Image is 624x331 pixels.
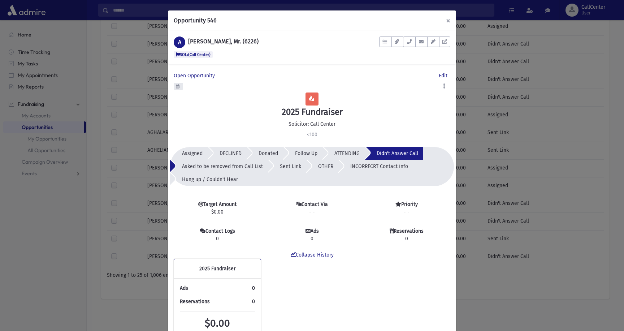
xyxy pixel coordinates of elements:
[170,173,243,186] button: Hung up / Couldn't Hear
[205,228,235,234] strong: Contact Logs
[174,72,218,79] a: Open Opportunity
[259,150,278,156] span: Donated
[283,147,322,160] button: Follow Up
[440,10,456,31] button: ×
[182,163,263,169] span: Asked to be removed from Call List
[182,176,238,182] span: Hung up / Couldn't Hear
[174,259,261,279] div: 2025 Fundraiser
[220,150,242,156] span: DECLINED
[322,147,365,160] button: ATTENDING
[208,147,247,160] button: DECLINED
[174,16,217,25] h6: Opportunity 546
[174,36,185,48] div: A
[338,160,413,173] button: INCORRECRT Contact info
[188,38,259,45] h1: [PERSON_NAME], Mr. (6226)
[182,150,203,156] span: Assigned
[309,209,315,215] span: - -
[394,228,424,234] strong: Reservations
[427,36,439,47] button: Email Templates
[174,36,259,48] a: A [PERSON_NAME], Mr. (6226)
[252,285,255,291] a: 0
[174,235,261,242] span: 0
[252,298,255,305] a: 0
[295,150,317,156] span: Follow Up
[302,201,328,207] strong: Contact Via
[350,163,408,169] span: INCORRECRT Contact info
[180,285,188,291] span: Ads
[363,235,450,242] span: 0
[268,235,356,242] span: 0
[311,228,319,234] strong: Ads
[334,150,360,156] span: ATTENDING
[247,147,283,160] button: Donated
[180,298,210,305] span: Reservations
[439,72,450,79] a: Edit
[174,120,450,128] p: Solicitor: Call Center
[404,209,409,215] span: - -
[174,107,450,117] h4: 2025 Fundraiser
[291,252,334,258] a: Collapse History
[306,160,338,173] button: OTHER
[401,201,418,207] strong: Priority
[174,131,450,138] p: <100
[377,150,418,156] span: Didn't Answer Call
[170,160,268,173] button: Asked to be removed from Call List
[203,201,237,207] strong: Target Amount
[280,163,301,169] span: Sent Link
[174,208,261,216] span: $0.00
[174,51,213,58] span: SOL:(Call Center)
[318,163,333,169] span: OTHER
[170,147,208,160] button: Assigned
[365,147,423,160] button: Didn't Answer Call
[268,160,306,173] button: Sent Link
[439,73,450,79] span: Edit
[174,73,218,79] span: Open Opportunity
[205,317,230,329] span: $0.00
